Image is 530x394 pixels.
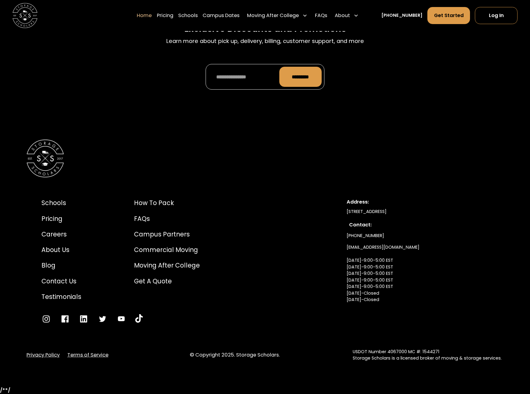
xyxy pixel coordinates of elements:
[349,221,486,229] div: Contact:
[41,314,51,324] a: Go to Instagram
[41,277,81,286] a: Contact Us
[117,314,126,324] a: Go to YouTube
[315,7,327,24] a: FAQs
[347,242,419,319] a: [EMAIL_ADDRESS][DOMAIN_NAME][DATE]-9:00-5:00 EST[DATE]-9:00-5:00 EST[DATE]-9:00-5:00 EST[DATE]-9:...
[98,314,107,324] a: Go to Twitter
[79,314,88,324] a: Go to LinkedIn
[134,230,200,239] a: Campus Partners
[166,37,364,45] p: Learn more about pick up, delivery, billing, customer support, and more
[245,7,310,24] div: Moving After College
[137,7,152,24] a: Home
[60,314,70,324] a: Go to Facebook
[134,214,200,224] a: FAQs
[347,198,489,206] div: Address:
[67,351,108,359] a: Terms of Service
[203,7,239,24] a: Campus Dates
[157,7,173,24] a: Pricing
[26,140,64,177] img: Storage Scholars Logomark.
[332,7,361,24] div: About
[247,12,299,20] div: Moving After College
[134,245,200,255] a: Commercial Moving
[135,314,143,324] a: Go to YouTube
[206,64,325,90] form: Promo Form
[134,261,200,270] a: Moving After College
[190,351,341,359] div: © Copyright 2025. Storage Scholars.
[427,7,470,24] a: Get Started
[134,277,200,286] a: Get a Quote
[178,7,198,24] a: Schools
[41,292,81,302] a: Testimonials
[41,230,81,239] a: Careers
[41,261,81,270] a: Blog
[475,7,518,24] a: Log In
[347,208,489,215] div: [STREET_ADDRESS]
[26,351,60,359] a: Privacy Policy
[12,3,37,28] img: Storage Scholars main logo
[381,12,422,19] a: [PHONE_NUMBER]
[41,198,81,208] a: Schools
[353,349,503,362] div: USDOT Number 4067000 MC #: 1544271 Storage Scholars is a licensed broker of moving & storage serv...
[41,214,81,224] a: Pricing
[184,23,346,34] h3: Exclusive Discounts and Promotions
[335,12,350,20] div: About
[134,198,200,208] a: How to Pack
[41,245,81,255] a: About Us
[12,3,37,28] a: home
[347,230,384,242] a: [PHONE_NUMBER]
